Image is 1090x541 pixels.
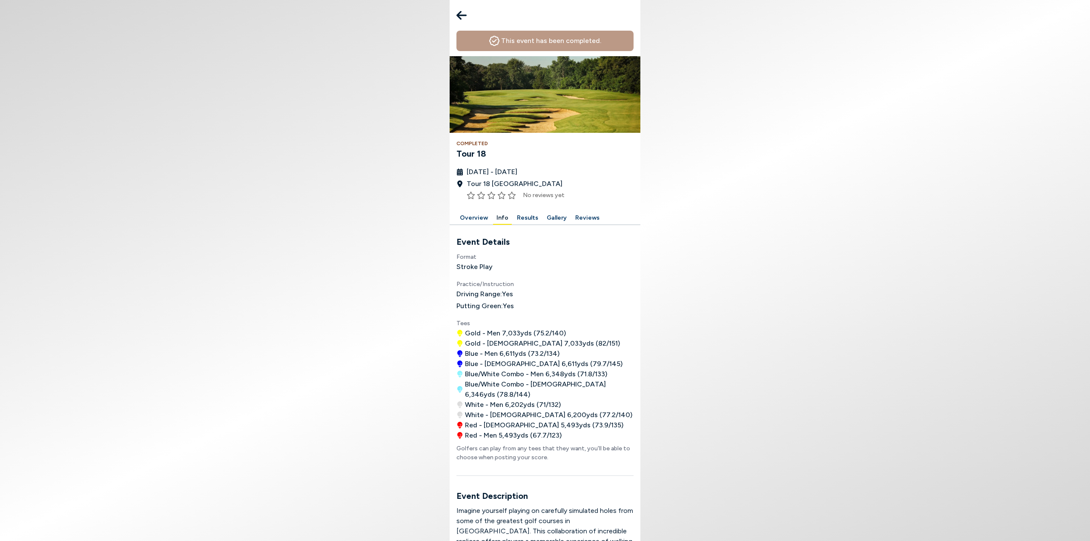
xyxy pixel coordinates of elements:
button: Rate this item 5 stars [508,191,516,200]
span: Format [456,253,476,260]
button: Rate this item 3 stars [487,191,496,200]
h3: Event Details [456,235,634,248]
button: Gallery [543,212,570,225]
button: Info [493,212,512,225]
span: [DATE] - [DATE] [467,167,517,177]
span: Tour 18 [GEOGRAPHIC_DATA] [467,179,562,189]
button: Reviews [572,212,603,225]
button: Rate this item 2 stars [477,191,485,200]
span: Blue - Men 6,611 yds ( 73.2 / 134 ) [465,349,559,359]
h4: Driving Range: Yes [456,289,634,299]
span: White - [DEMOGRAPHIC_DATA] 6,200 yds ( 77.2 / 140 ) [465,410,632,420]
span: Blue/White Combo - Men 6,348 yds ( 71.8 / 133 ) [465,369,607,379]
h4: Completed [456,140,634,147]
span: Gold - Men 7,033 yds ( 75.2 / 140 ) [465,328,566,338]
h4: Putting Green: Yes [456,301,634,311]
h4: Stroke Play [456,262,634,272]
button: Rate this item 1 stars [467,191,475,200]
button: Overview [456,212,491,225]
p: Golfers can play from any tees that they want, you'll be able to choose when posting your score. [456,444,634,462]
span: Practice/Instruction [456,281,514,288]
button: Results [513,212,542,225]
h3: Tour 18 [456,147,634,160]
h2: Event Description [456,489,634,502]
span: Gold - [DEMOGRAPHIC_DATA] 7,033 yds ( 82 / 151 ) [465,338,620,349]
span: No reviews yet [523,191,565,200]
h4: This event has been completed. [501,36,601,46]
div: Manage your account [450,212,640,225]
img: Tour 18 [450,56,640,133]
span: Red - [DEMOGRAPHIC_DATA] 5,493 yds ( 73.9 / 135 ) [465,420,623,430]
button: Rate this item 4 stars [497,191,506,200]
span: Blue - [DEMOGRAPHIC_DATA] 6,611 yds ( 79.7 / 145 ) [465,359,622,369]
span: Tees [456,320,470,327]
span: Red - Men 5,493 yds ( 67.7 / 123 ) [465,430,562,441]
span: Blue/White Combo - [DEMOGRAPHIC_DATA] 6,346 yds ( 78.8 / 144 ) [465,379,634,400]
span: White - Men 6,202 yds ( 71 / 132 ) [465,400,561,410]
